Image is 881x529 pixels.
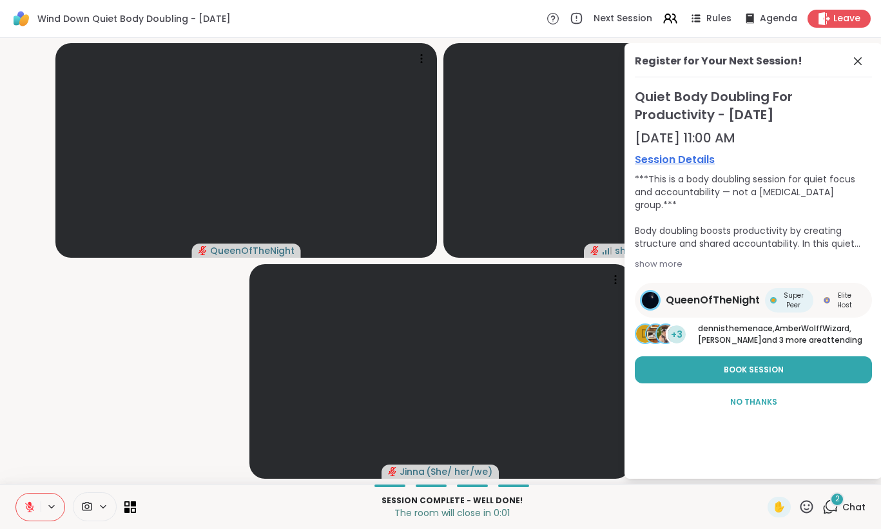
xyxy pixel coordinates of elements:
span: Next Session [594,12,652,25]
span: Quiet Body Doubling For Productivity - [DATE] [635,88,872,124]
span: Agenda [760,12,797,25]
span: Super Peer [779,291,808,310]
span: [PERSON_NAME] [698,334,762,345]
span: No Thanks [730,396,777,408]
div: show more [635,258,872,271]
img: Super Peer [770,297,777,303]
span: audio-muted [590,246,599,255]
span: Leave [833,12,860,25]
div: ***This is a body doubling session for quiet focus and accountability — not a [MEDICAL_DATA] grou... [635,173,872,250]
a: Session Details [635,152,872,168]
span: AmberWolffWizard , [775,323,851,334]
button: No Thanks [635,389,872,416]
span: dennisthemenace , [698,323,775,334]
div: [DATE] 11:00 AM [635,129,872,147]
span: Rules [706,12,731,25]
p: The room will close in 0:01 [144,506,760,519]
img: Adrienne_QueenOfTheDawn [657,325,675,343]
span: Jinna [400,465,425,478]
span: Book Session [724,364,784,376]
div: Register for Your Next Session! [635,53,802,69]
span: Elite Host [833,291,857,310]
span: shelleehance [615,244,678,257]
img: ShareWell Logomark [10,8,32,30]
span: ✋ [773,499,786,515]
span: d [641,326,649,343]
a: QueenOfTheNightQueenOfTheNightSuper PeerSuper PeerElite HostElite Host [635,283,872,318]
span: +3 [671,328,683,341]
span: audio-muted [198,246,208,255]
img: AmberWolffWizard [646,325,664,343]
span: QueenOfTheNight [210,244,295,257]
span: QueenOfTheNight [666,293,760,308]
span: Chat [842,501,866,514]
img: Elite Host [824,297,830,303]
span: ( She/ her/we ) [426,465,492,478]
p: and 3 more are attending [698,323,872,346]
p: Session Complete - well done! [144,495,760,506]
span: Wind Down Quiet Body Doubling - [DATE] [37,12,231,25]
span: 2 [835,494,840,505]
img: QueenOfTheNight [642,292,659,309]
span: audio-muted [388,467,397,476]
button: Book Session [635,356,872,383]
